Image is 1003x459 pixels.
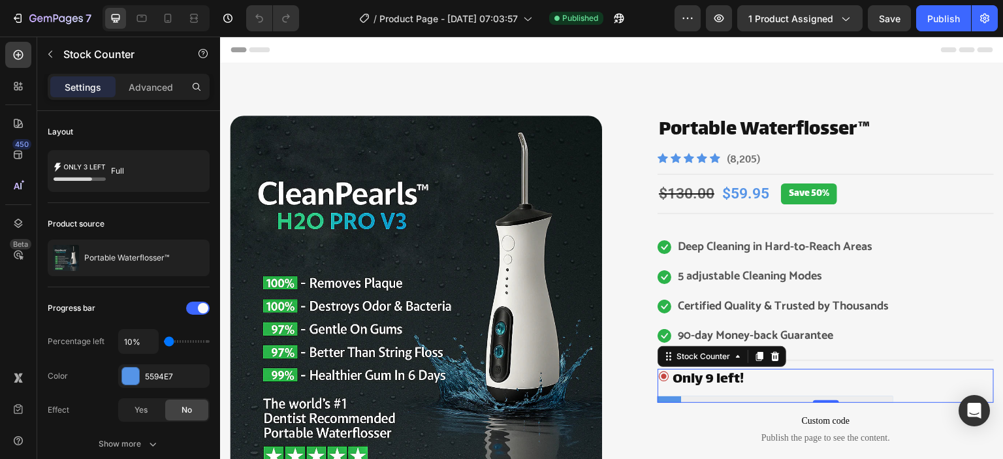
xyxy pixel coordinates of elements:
[438,79,774,110] h2: Portable Waterflosser™
[5,5,97,31] button: 7
[879,13,900,24] span: Save
[48,302,95,314] div: Progress bar
[48,336,104,347] div: Percentage left
[220,37,1003,459] iframe: Design area
[10,239,31,249] div: Beta
[246,5,299,31] div: Undo/Redo
[84,253,169,262] p: Portable Waterflosser™
[135,404,148,416] span: Yes
[65,80,101,94] p: Settings
[48,404,69,416] div: Effect
[868,5,911,31] button: Save
[507,115,540,129] p: (8,205)
[12,139,31,150] div: 450
[63,46,174,62] p: Stock Counter
[501,146,550,168] div: $59.95
[374,12,377,25] span: /
[182,404,192,416] span: No
[129,80,173,94] p: Advanced
[10,79,382,451] img: gempages_580508274386797064-194db97f-21b4-47f9-a485-1605a25ba7d8.webp
[453,332,524,355] p: Only 9 left!
[562,12,598,24] span: Published
[438,146,496,168] div: $130.00
[959,395,990,426] div: Open Intercom Messenger
[748,12,833,25] span: 1 product assigned
[458,260,669,279] strong: Certified Quality & Trusted by Thousands
[438,377,774,392] span: Custom code
[438,395,774,408] span: Publish the page to see the content.
[458,291,613,308] p: 90-day Money-back Guarantee
[48,218,104,230] div: Product source
[53,245,79,271] img: product feature img
[111,156,191,186] div: Full
[99,437,159,451] div: Show more
[86,10,91,26] p: 7
[561,147,617,168] pre: Save 50%
[48,432,210,456] button: Show more
[737,5,863,31] button: 1 product assigned
[379,12,518,25] span: Product Page - [DATE] 07:03:57
[458,200,652,220] strong: Deep Cleaning in Hard-to-Reach Areas
[454,314,513,326] div: Stock Counter
[119,330,158,353] input: Auto
[145,371,206,383] div: 5594E7
[48,370,68,382] div: Color
[927,12,960,25] div: Publish
[916,5,971,31] button: Publish
[48,126,73,138] div: Layout
[458,230,602,249] strong: 5 adjustable Cleaning Modes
